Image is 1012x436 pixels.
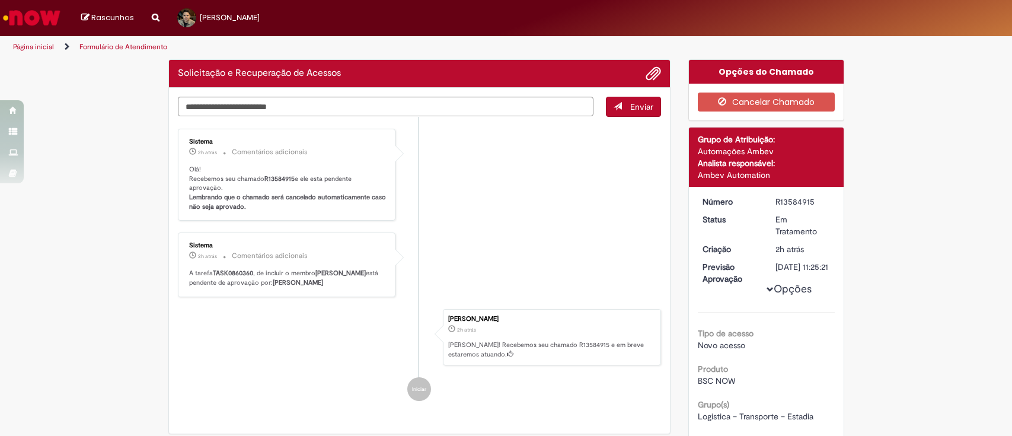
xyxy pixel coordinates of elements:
[630,101,653,112] span: Enviar
[457,326,476,333] span: 2h atrás
[198,253,217,260] span: 2h atrás
[9,36,666,58] ul: Trilhas de página
[775,261,831,273] div: [DATE] 11:25:21
[200,12,260,23] span: [PERSON_NAME]
[448,340,655,359] p: [PERSON_NAME]! Recebemos seu chamado R13584915 e em breve estaremos atuando.
[698,328,754,339] b: Tipo de acesso
[698,340,745,351] span: Novo acesso
[178,97,594,117] textarea: Digite sua mensagem aqui...
[1,6,62,30] img: ServiceNow
[698,375,735,386] span: BSC NOW
[457,326,476,333] time: 01/10/2025 10:25:21
[189,242,387,249] div: Sistema
[198,253,217,260] time: 01/10/2025 10:25:29
[178,117,662,413] ul: Histórico de tíquete
[79,42,167,52] a: Formulário de Atendimento
[698,157,835,169] div: Analista responsável:
[775,243,831,255] div: 01/10/2025 10:25:21
[198,149,217,156] time: 01/10/2025 10:25:31
[775,244,804,254] time: 01/10/2025 10:25:21
[189,165,387,212] p: Olá! Recebemos seu chamado e ele esta pendente aprovação.
[213,269,253,278] b: TASK0860360
[448,316,655,323] div: [PERSON_NAME]
[315,269,366,278] b: [PERSON_NAME]
[178,68,341,79] h2: Solicitação e Recuperação de Acessos Histórico de tíquete
[232,147,308,157] small: Comentários adicionais
[189,193,388,211] b: Lembrando que o chamado será cancelado automaticamente caso não seja aprovado.
[698,145,835,157] div: Automações Ambev
[698,364,728,374] b: Produto
[698,399,729,410] b: Grupo(s)
[264,174,295,183] b: R13584915
[606,97,661,117] button: Enviar
[694,261,767,285] dt: Previsão Aprovação
[698,133,835,145] div: Grupo de Atribuição:
[689,60,844,84] div: Opções do Chamado
[13,42,54,52] a: Página inicial
[698,411,813,422] span: Logistica – Transporte – Estadia
[198,149,217,156] span: 2h atrás
[178,309,662,366] li: Leandro Alves Caldeira
[694,214,767,225] dt: Status
[698,169,835,181] div: Ambev Automation
[189,138,387,145] div: Sistema
[698,93,835,112] button: Cancelar Chamado
[81,12,134,24] a: Rascunhos
[189,269,387,287] p: A tarefa , de incluir o membro está pendente de aprovação por:
[232,251,308,261] small: Comentários adicionais
[273,278,323,287] b: [PERSON_NAME]
[775,244,804,254] span: 2h atrás
[694,243,767,255] dt: Criação
[775,214,831,237] div: Em Tratamento
[694,196,767,208] dt: Número
[646,66,661,81] button: Adicionar anexos
[775,196,831,208] div: R13584915
[91,12,134,23] span: Rascunhos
